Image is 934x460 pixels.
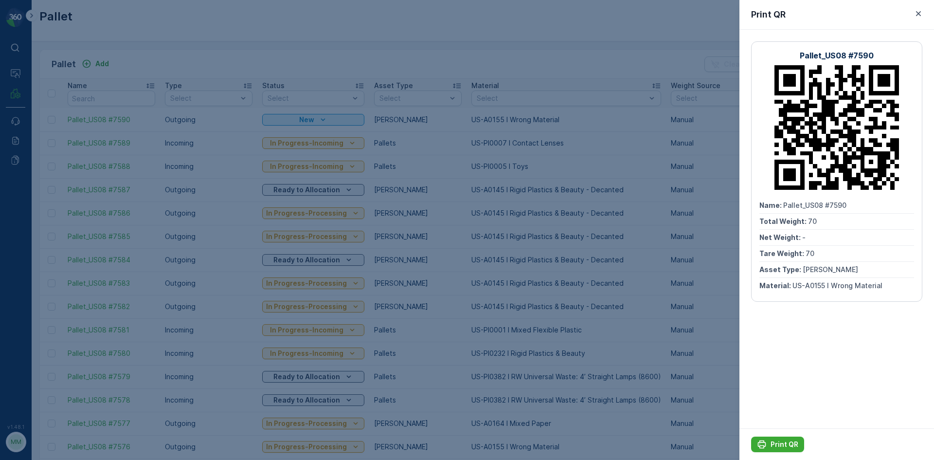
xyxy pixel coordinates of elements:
span: Tare Weight : [759,249,806,258]
span: Total Weight : [759,217,808,225]
span: Net Weight : [759,233,802,241]
span: [PERSON_NAME] [803,265,858,274]
p: Print QR [771,440,798,449]
span: Pallet_US08 #7590 [783,201,846,209]
button: Print QR [751,437,804,452]
span: US-A0155 I Wrong Material [792,281,882,290]
span: 70 [806,249,814,258]
span: Name : [759,201,783,209]
p: Pallet_US08 #7590 [800,50,874,61]
span: - [802,233,806,241]
p: Print QR [751,8,786,21]
span: Material : [759,281,792,290]
span: 70 [808,217,817,225]
span: Asset Type : [759,265,803,274]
